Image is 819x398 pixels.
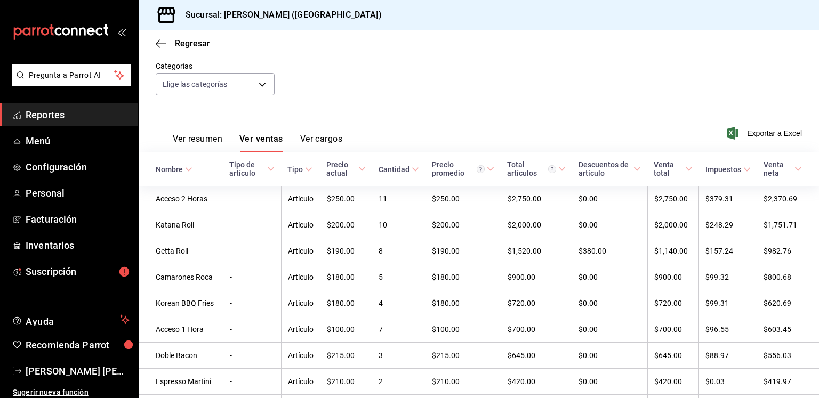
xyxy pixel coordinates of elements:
[223,290,281,316] td: -
[432,160,494,177] span: Precio promedio
[281,264,320,290] td: Artículo
[372,316,425,343] td: 7
[705,165,741,174] div: Impuestos
[699,264,757,290] td: $99.32
[379,165,409,174] div: Cantidad
[281,186,320,212] td: Artículo
[29,70,115,81] span: Pregunta a Parrot AI
[757,238,819,264] td: $982.76
[647,316,699,343] td: $700.00
[117,28,126,36] button: open_drawer_menu
[173,134,222,152] button: Ver resumen
[507,160,556,177] div: Total artículos
[699,212,757,238] td: $248.29
[425,186,501,212] td: $250.00
[647,369,699,395] td: $420.00
[223,316,281,343] td: -
[139,369,223,395] td: Espresso Martini
[501,343,572,369] td: $645.00
[501,186,572,212] td: $2,750.00
[654,160,683,177] div: Venta total
[300,134,343,152] button: Ver cargos
[757,316,819,343] td: $603.45
[425,316,501,343] td: $100.00
[372,238,425,264] td: 8
[156,38,210,48] button: Regresar
[572,290,648,316] td: $0.00
[501,238,572,264] td: $1,520.00
[139,238,223,264] td: Getta Roll
[647,290,699,316] td: $720.00
[26,264,130,279] span: Suscripción
[477,165,485,173] svg: Precio promedio = Total artículos / cantidad
[223,186,281,212] td: -
[501,264,572,290] td: $900.00
[647,343,699,369] td: $645.00
[572,369,648,395] td: $0.00
[139,316,223,343] td: Acceso 1 Hora
[425,290,501,316] td: $180.00
[654,160,693,177] span: Venta total
[372,290,425,316] td: 4
[372,212,425,238] td: 10
[501,316,572,343] td: $700.00
[26,338,130,352] span: Recomienda Parrot
[572,264,648,290] td: $0.00
[699,238,757,264] td: $157.24
[572,343,648,369] td: $0.00
[287,165,303,174] div: Tipo
[647,264,699,290] td: $900.00
[223,369,281,395] td: -
[281,369,320,395] td: Artículo
[26,186,130,200] span: Personal
[281,343,320,369] td: Artículo
[281,316,320,343] td: Artículo
[757,343,819,369] td: $556.03
[26,364,130,378] span: [PERSON_NAME] [PERSON_NAME]
[699,290,757,316] td: $99.31
[239,134,283,152] button: Ver ventas
[699,316,757,343] td: $96.55
[757,186,819,212] td: $2,370.69
[229,160,275,177] span: Tipo de artículo
[223,343,281,369] td: -
[379,165,419,174] span: Cantidad
[26,238,130,253] span: Inventarios
[156,62,275,70] label: Categorías
[647,186,699,212] td: $2,750.00
[320,186,372,212] td: $250.00
[372,369,425,395] td: 2
[326,160,356,177] div: Precio actual
[425,264,501,290] td: $180.00
[372,264,425,290] td: 5
[699,369,757,395] td: $0.03
[223,264,281,290] td: -
[647,238,699,264] td: $1,140.00
[173,134,342,152] div: navigation tabs
[757,212,819,238] td: $1,751.71
[223,212,281,238] td: -
[139,343,223,369] td: Doble Bacon
[287,165,312,174] span: Tipo
[139,290,223,316] td: Korean BBQ Fries
[320,264,372,290] td: $180.00
[579,160,632,177] div: Descuentos de artículo
[699,343,757,369] td: $88.97
[7,77,131,88] a: Pregunta a Parrot AI
[757,264,819,290] td: $800.68
[26,134,130,148] span: Menú
[572,238,648,264] td: $380.00
[372,343,425,369] td: 3
[320,369,372,395] td: $210.00
[699,186,757,212] td: $379.31
[764,160,792,177] div: Venta neta
[501,369,572,395] td: $420.00
[13,387,130,398] span: Sugerir nueva función
[425,212,501,238] td: $200.00
[139,264,223,290] td: Camarones Roca
[139,212,223,238] td: Katana Roll
[501,212,572,238] td: $2,000.00
[26,160,130,174] span: Configuración
[326,160,366,177] span: Precio actual
[729,127,802,140] span: Exportar a Excel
